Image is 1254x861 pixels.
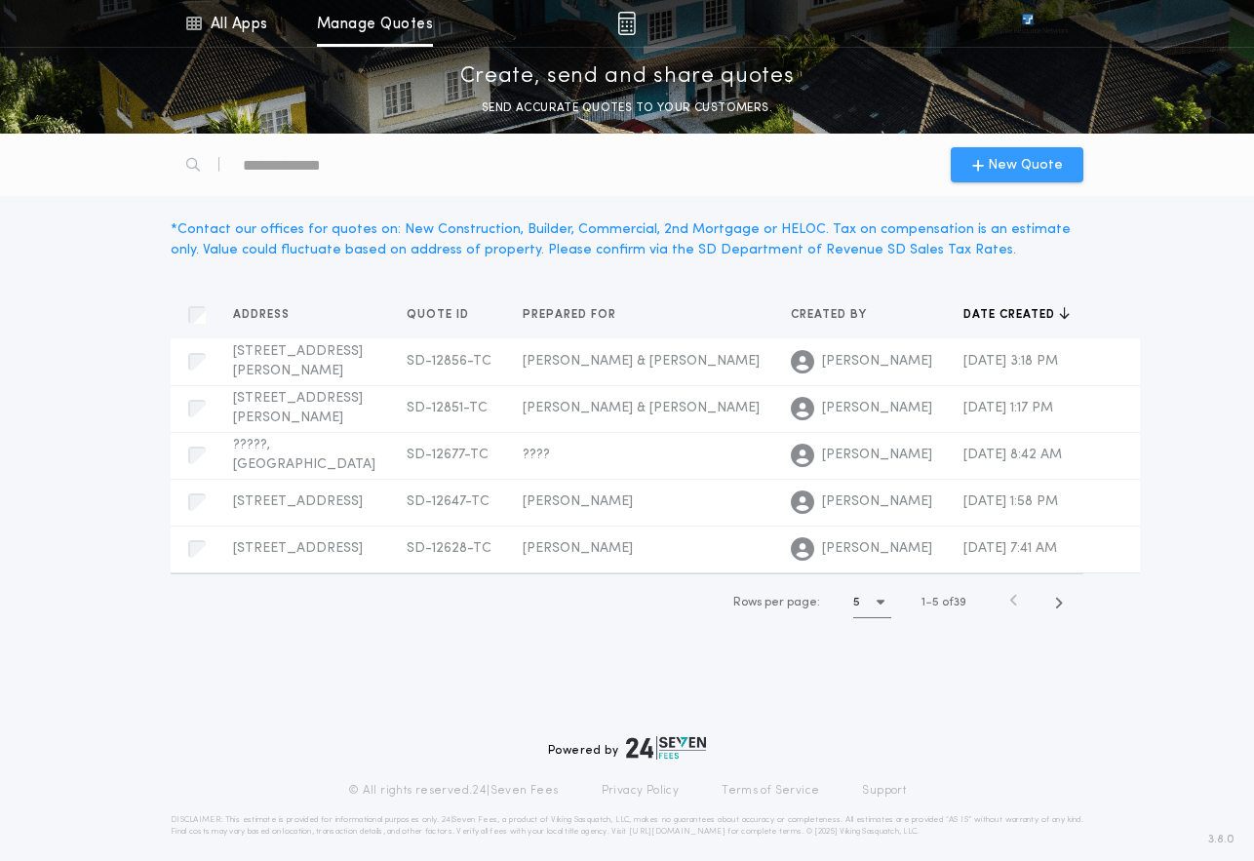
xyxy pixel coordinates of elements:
[233,344,363,378] span: [STREET_ADDRESS][PERSON_NAME]
[722,783,819,799] a: Terms of Service
[963,448,1062,462] span: [DATE] 8:42 AM
[348,783,559,799] p: © All rights reserved. 24|Seven Fees
[853,587,891,618] button: 5
[791,307,871,323] span: Created by
[171,219,1083,260] div: * Contact our offices for quotes on: New Construction, Builder, Commercial, 2nd Mortgage or HELOC...
[548,736,706,760] div: Powered by
[629,828,725,836] a: [URL][DOMAIN_NAME]
[407,494,490,509] span: SD-12647-TC
[617,12,636,35] img: img
[822,539,932,559] span: [PERSON_NAME]
[233,438,375,472] span: ?????, [GEOGRAPHIC_DATA]
[822,352,932,372] span: [PERSON_NAME]
[523,401,760,415] span: [PERSON_NAME] & [PERSON_NAME]
[921,597,925,608] span: 1
[963,354,1058,369] span: [DATE] 3:18 PM
[791,305,882,325] button: Created by
[523,494,633,509] span: [PERSON_NAME]
[407,305,484,325] button: Quote ID
[853,593,860,612] h1: 5
[626,736,706,760] img: logo
[932,597,939,608] span: 5
[822,399,932,418] span: [PERSON_NAME]
[233,494,363,509] span: [STREET_ADDRESS]
[407,401,488,415] span: SD-12851-TC
[171,814,1083,838] p: DISCLAIMER: This estimate is provided for informational purposes only. 24|Seven Fees, a product o...
[963,541,1057,556] span: [DATE] 7:41 AM
[963,494,1058,509] span: [DATE] 1:58 PM
[233,307,294,323] span: Address
[822,446,932,465] span: [PERSON_NAME]
[602,783,680,799] a: Privacy Policy
[407,307,473,323] span: Quote ID
[523,541,633,556] span: [PERSON_NAME]
[963,401,1053,415] span: [DATE] 1:17 PM
[1208,831,1234,848] span: 3.8.0
[407,354,491,369] span: SD-12856-TC
[963,305,1070,325] button: Date created
[951,147,1083,182] button: New Quote
[988,155,1063,176] span: New Quote
[233,391,363,425] span: [STREET_ADDRESS][PERSON_NAME]
[963,307,1059,323] span: Date created
[523,448,550,462] span: ????
[233,305,304,325] button: Address
[523,307,620,323] span: Prepared for
[233,541,363,556] span: [STREET_ADDRESS]
[407,448,489,462] span: SD-12677-TC
[733,597,820,608] span: Rows per page:
[407,541,491,556] span: SD-12628-TC
[482,98,772,118] p: SEND ACCURATE QUOTES TO YOUR CUSTOMERS.
[942,594,966,611] span: of 39
[987,14,1069,33] img: vs-icon
[822,492,932,512] span: [PERSON_NAME]
[862,783,906,799] a: Support
[460,61,795,93] p: Create, send and share quotes
[523,354,760,369] span: [PERSON_NAME] & [PERSON_NAME]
